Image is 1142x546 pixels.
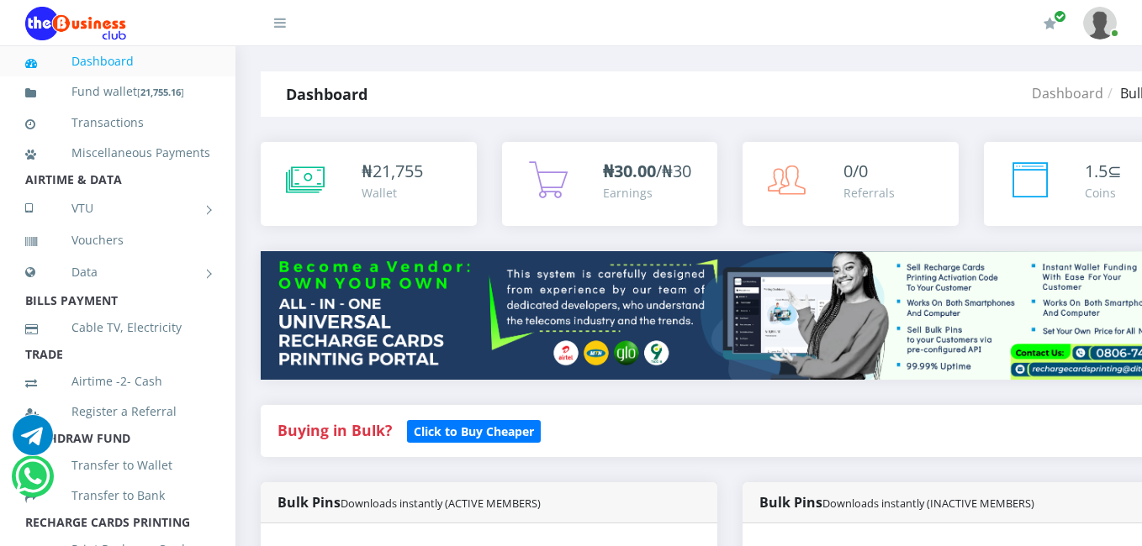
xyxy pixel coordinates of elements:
span: Renew/Upgrade Subscription [1054,10,1066,23]
span: /₦30 [603,160,691,182]
a: Dashboard [1032,84,1103,102]
span: 0/0 [843,160,868,182]
a: Chat for support [15,469,50,496]
strong: Bulk Pins [759,493,1034,512]
small: [ ] [137,86,184,98]
strong: Dashboard [286,84,367,104]
a: Data [25,251,210,293]
img: Logo [25,7,126,40]
a: Click to Buy Cheaper [407,420,541,440]
a: Miscellaneous Payments [25,134,210,172]
a: Dashboard [25,42,210,81]
strong: Bulk Pins [278,493,541,512]
div: Earnings [603,184,691,202]
b: 21,755.16 [140,86,181,98]
a: Transfer to Wallet [25,446,210,485]
a: ₦30.00/₦30 Earnings [502,142,718,226]
a: Airtime -2- Cash [25,362,210,401]
div: Coins [1085,184,1122,202]
div: Wallet [362,184,423,202]
a: Cable TV, Electricity [25,308,210,347]
div: Referrals [843,184,895,202]
span: 1.5 [1085,160,1108,182]
small: Downloads instantly (INACTIVE MEMBERS) [822,496,1034,511]
span: 21,755 [373,160,423,182]
small: Downloads instantly (ACTIVE MEMBERS) [341,496,541,511]
b: Click to Buy Cheaper [414,423,534,439]
a: Register a Referral [25,392,210,431]
b: ₦30.00 [603,160,656,182]
a: VTU [25,187,210,229]
a: Transactions [25,103,210,142]
a: Fund wallet[21,755.16] [25,72,210,112]
div: ⊆ [1085,159,1122,184]
img: User [1083,7,1117,39]
a: Chat for support [13,428,53,455]
a: Transfer to Bank [25,476,210,515]
i: Renew/Upgrade Subscription [1044,17,1056,30]
strong: Buying in Bulk? [278,420,392,440]
a: ₦21,755 Wallet [261,142,477,226]
div: ₦ [362,159,423,184]
a: 0/0 Referrals [743,142,959,226]
a: Vouchers [25,221,210,260]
